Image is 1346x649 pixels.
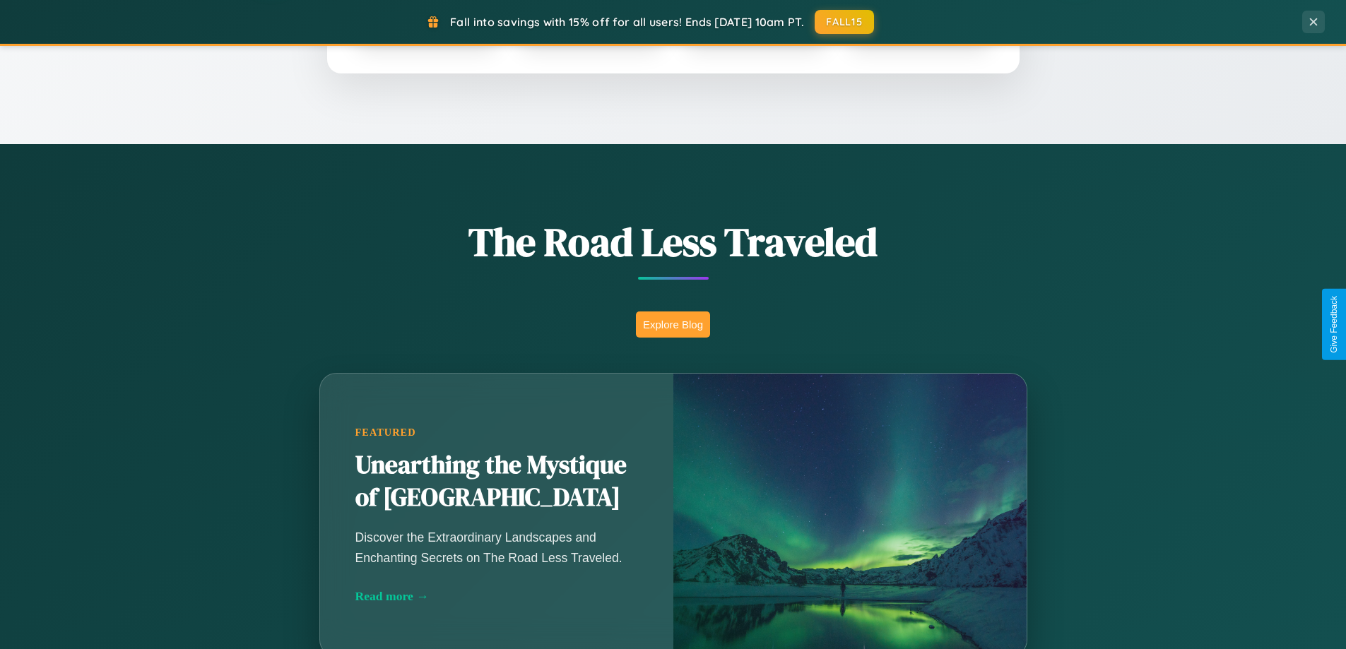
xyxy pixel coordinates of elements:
div: Give Feedback [1329,296,1339,353]
button: Explore Blog [636,311,710,338]
p: Discover the Extraordinary Landscapes and Enchanting Secrets on The Road Less Traveled. [355,528,638,567]
h2: Unearthing the Mystique of [GEOGRAPHIC_DATA] [355,449,638,514]
div: Read more → [355,589,638,604]
button: FALL15 [815,10,874,34]
div: Featured [355,427,638,439]
span: Fall into savings with 15% off for all users! Ends [DATE] 10am PT. [450,15,804,29]
h1: The Road Less Traveled [249,215,1097,269]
